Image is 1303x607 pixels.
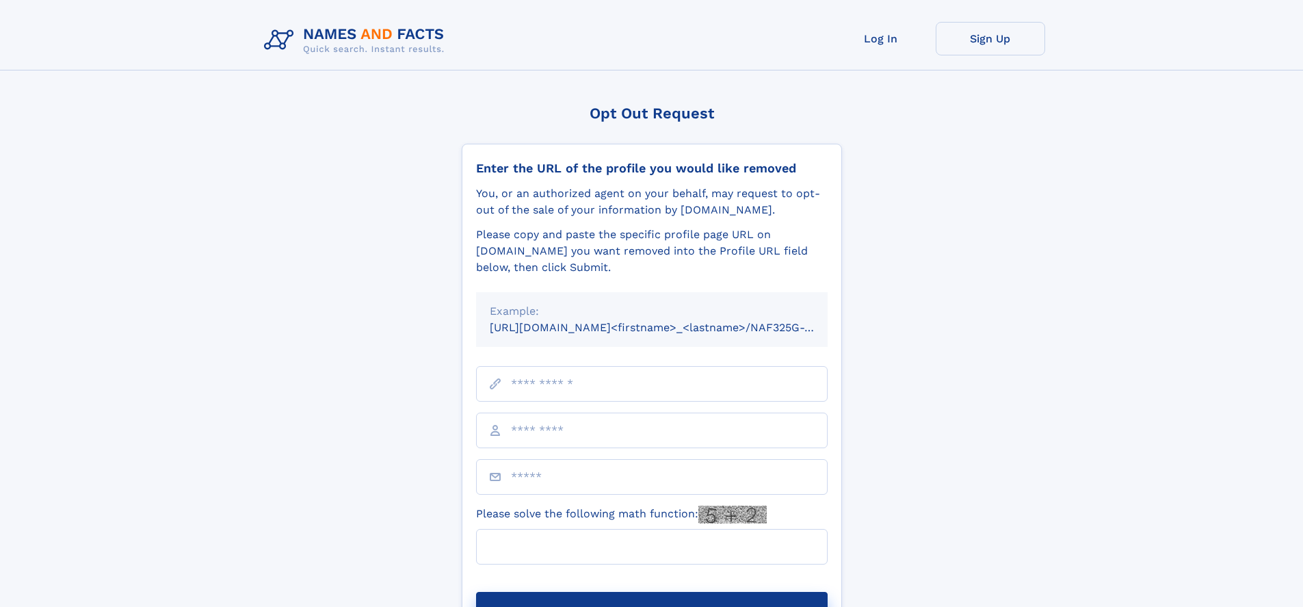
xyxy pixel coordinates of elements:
[476,161,828,176] div: Enter the URL of the profile you would like removed
[259,22,456,59] img: Logo Names and Facts
[826,22,936,55] a: Log In
[490,303,814,320] div: Example:
[462,105,842,122] div: Opt Out Request
[936,22,1045,55] a: Sign Up
[490,321,854,334] small: [URL][DOMAIN_NAME]<firstname>_<lastname>/NAF325G-xxxxxxxx
[476,506,767,524] label: Please solve the following math function:
[476,185,828,218] div: You, or an authorized agent on your behalf, may request to opt-out of the sale of your informatio...
[476,227,828,276] div: Please copy and paste the specific profile page URL on [DOMAIN_NAME] you want removed into the Pr...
